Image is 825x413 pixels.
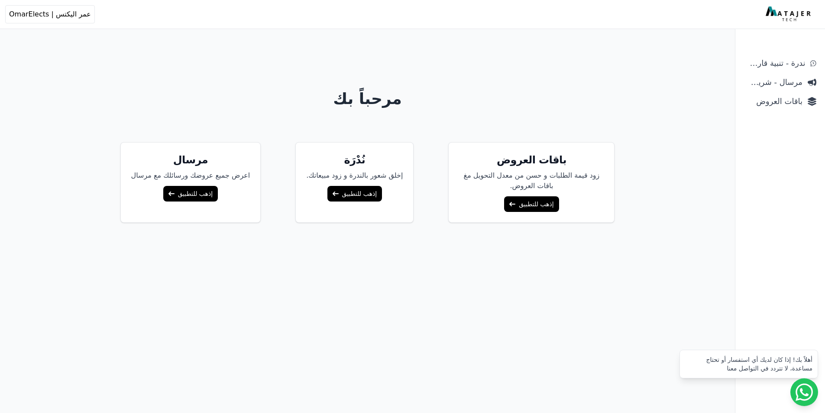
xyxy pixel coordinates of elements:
h5: باقات العروض [459,153,604,167]
span: عمر اليكتس | OmarElects [9,9,91,20]
a: إذهب للتطبيق [327,186,382,202]
span: باقات العروض [744,95,802,107]
h5: نُدْرَة [306,153,403,167]
p: اعرض جميع عروضك ورسائلك مع مرسال [131,170,250,181]
h5: مرسال [131,153,250,167]
div: أهلاً بك! إذا كان لديك أي استفسار أو تحتاج مساعدة، لا تتردد في التواصل معنا [685,355,812,373]
a: إذهب للتطبيق [504,196,559,212]
a: إذهب للتطبيق [163,186,218,202]
p: زود قيمة الطلبات و حسن من معدل التحويل مغ باقات العروض. [459,170,604,191]
img: MatajerTech Logo [766,7,813,22]
p: إخلق شعور بالندرة و زود مبيعاتك. [306,170,403,181]
span: مرسال - شريط دعاية [744,76,802,88]
h1: مرحباً بك [35,90,700,107]
button: عمر اليكتس | OmarElects [5,5,95,23]
span: ندرة - تنبية قارب علي النفاذ [744,57,805,69]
